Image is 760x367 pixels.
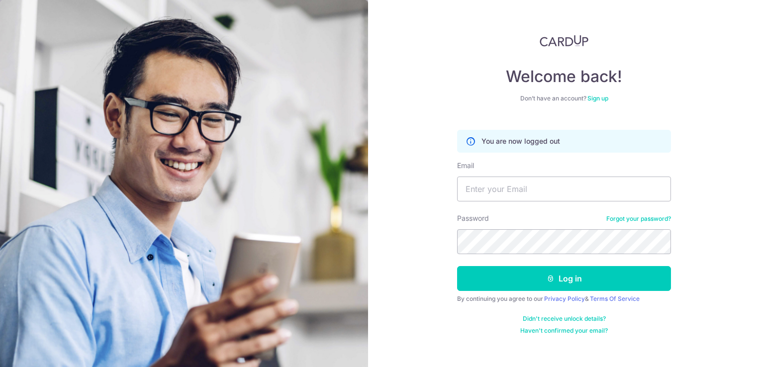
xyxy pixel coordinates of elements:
[457,94,671,102] div: Don’t have an account?
[481,136,560,146] p: You are now logged out
[457,266,671,291] button: Log in
[457,177,671,201] input: Enter your Email
[590,295,640,302] a: Terms Of Service
[540,35,588,47] img: CardUp Logo
[520,327,608,335] a: Haven't confirmed your email?
[606,215,671,223] a: Forgot your password?
[457,67,671,87] h4: Welcome back!
[523,315,606,323] a: Didn't receive unlock details?
[457,295,671,303] div: By continuing you agree to our &
[457,213,489,223] label: Password
[544,295,585,302] a: Privacy Policy
[587,94,608,102] a: Sign up
[457,161,474,171] label: Email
